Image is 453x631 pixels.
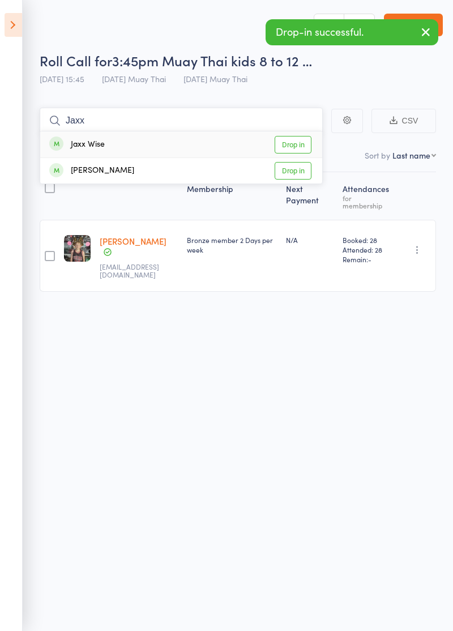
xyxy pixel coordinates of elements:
[183,73,247,84] span: [DATE] Muay Thai
[343,245,390,254] span: Attended: 28
[40,51,112,70] span: Roll Call for
[275,162,311,180] a: Drop in
[49,138,105,151] div: Jaxx Wise
[112,51,312,70] span: 3:45pm Muay Thai kids 8 to 12 …
[100,263,173,279] small: Jack@gmail.com
[266,19,438,45] div: Drop-in successful.
[64,235,91,262] img: image1742970923.png
[343,194,390,209] div: for membership
[187,235,277,254] div: Bronze member 2 Days per week
[343,254,390,264] span: Remain:
[275,136,311,154] a: Drop in
[281,177,337,215] div: Next Payment
[368,254,371,264] span: -
[343,235,390,245] span: Booked: 28
[102,73,166,84] span: [DATE] Muay Thai
[182,177,282,215] div: Membership
[100,235,166,247] a: [PERSON_NAME]
[286,235,333,245] div: N/A
[40,73,84,84] span: [DATE] 15:45
[365,150,390,161] label: Sort by
[40,108,323,134] input: Search by name
[338,177,395,215] div: Atten­dances
[392,150,430,161] div: Last name
[371,109,436,133] button: CSV
[384,14,443,36] a: Exit roll call
[49,164,134,177] div: [PERSON_NAME]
